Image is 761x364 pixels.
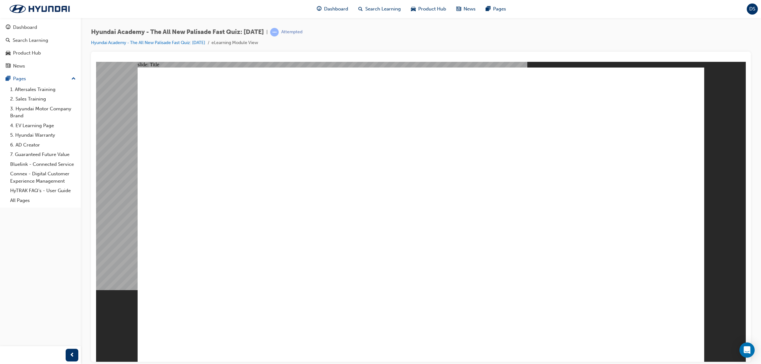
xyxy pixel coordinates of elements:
[406,3,451,16] a: car-iconProduct Hub
[3,73,78,85] button: Pages
[3,47,78,59] a: Product Hub
[486,5,491,13] span: pages-icon
[270,28,279,36] span: learningRecordVerb_ATTEMPT-icon
[8,104,78,121] a: 3. Hyundai Motor Company Brand
[6,63,10,69] span: news-icon
[418,5,446,13] span: Product Hub
[324,5,348,13] span: Dashboard
[8,130,78,140] a: 5. Hyundai Warranty
[71,75,76,83] span: up-icon
[8,121,78,131] a: 4. EV Learning Page
[91,40,205,45] a: Hyundai Academy - The All New Palisade Fast Quiz: [DATE]
[3,35,78,46] a: Search Learning
[6,38,10,43] span: search-icon
[312,3,353,16] a: guage-iconDashboard
[8,150,78,159] a: 7. Guaranteed Future Value
[211,39,258,47] li: eLearning Module View
[13,75,26,82] div: Pages
[3,20,78,73] button: DashboardSearch LearningProduct HubNews
[91,29,264,36] span: Hyundai Academy - The All New Palisade Fast Quiz: [DATE]
[3,60,78,72] a: News
[8,196,78,205] a: All Pages
[13,37,48,44] div: Search Learning
[358,5,363,13] span: search-icon
[6,76,10,82] span: pages-icon
[365,5,401,13] span: Search Learning
[317,5,322,13] span: guage-icon
[739,342,755,358] div: Open Intercom Messenger
[8,159,78,169] a: Bluelink - Connected Service
[8,94,78,104] a: 2. Sales Training
[493,5,506,13] span: Pages
[13,62,25,70] div: News
[266,29,268,36] span: |
[6,50,10,56] span: car-icon
[747,3,758,15] button: DS
[6,25,10,30] span: guage-icon
[281,29,302,35] div: Attempted
[8,169,78,186] a: Connex - Digital Customer Experience Management
[8,85,78,94] a: 1. Aftersales Training
[481,3,511,16] a: pages-iconPages
[3,22,78,33] a: Dashboard
[13,24,37,31] div: Dashboard
[353,3,406,16] a: search-iconSearch Learning
[70,351,75,359] span: prev-icon
[8,140,78,150] a: 6. AD Creator
[749,5,755,13] span: DS
[464,5,476,13] span: News
[451,3,481,16] a: news-iconNews
[456,5,461,13] span: news-icon
[13,49,41,57] div: Product Hub
[411,5,416,13] span: car-icon
[3,2,76,16] img: Trak
[8,186,78,196] a: HyTRAK FAQ's - User Guide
